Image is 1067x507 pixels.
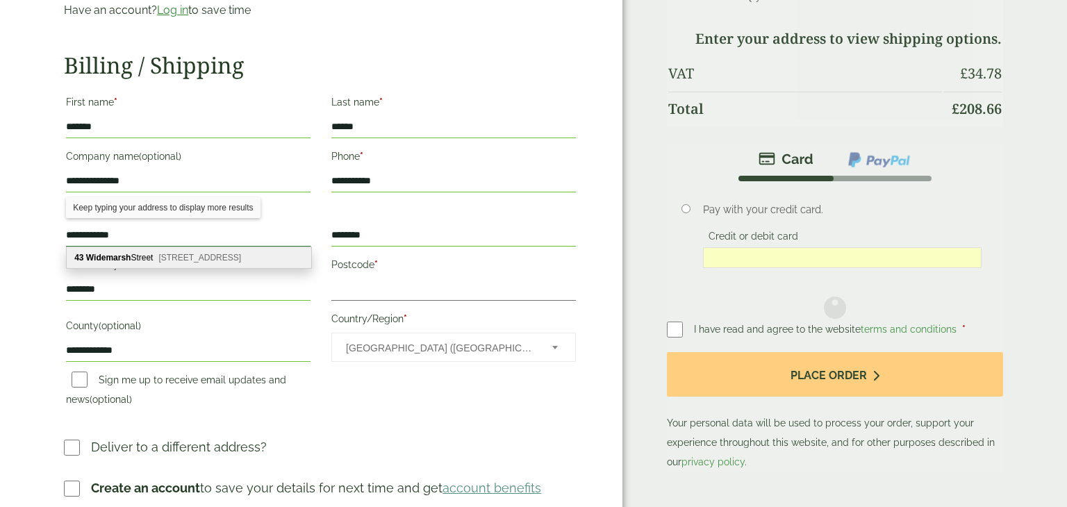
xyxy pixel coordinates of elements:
label: First name [66,92,311,116]
h2: Billing / Shipping [64,52,578,78]
label: Postcode [331,255,576,279]
abbr: required [119,259,122,270]
label: Country/Region [331,309,576,333]
span: (optional) [90,394,132,405]
span: (optional) [139,151,181,162]
label: County [66,316,311,340]
abbr: required [114,97,117,108]
abbr: required [404,313,407,324]
p: to save your details for next time and get [91,479,541,497]
input: Sign me up to receive email updates and news(optional) [72,372,88,388]
abbr: required [374,259,378,270]
span: Country/Region [331,333,576,362]
a: Log in [157,3,188,17]
b: 43 [74,253,83,263]
p: Deliver to a different address? [91,438,267,456]
abbr: required [360,151,363,162]
span: United Kingdom (UK) [346,333,533,363]
p: Have an account? to save time [64,2,313,19]
div: 43 Widemarsh Street [67,247,311,268]
label: Last name [331,92,576,116]
b: Widemarsh [86,253,131,263]
label: Phone [331,147,576,170]
div: Keep typing your address to display more results [66,197,260,218]
label: Company name [66,147,311,170]
abbr: required [379,97,383,108]
a: account benefits [442,481,541,495]
strong: Create an account [91,481,200,495]
span: [STREET_ADDRESS] [158,253,241,263]
label: Sign me up to receive email updates and news [66,374,286,409]
span: (optional) [99,320,141,331]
